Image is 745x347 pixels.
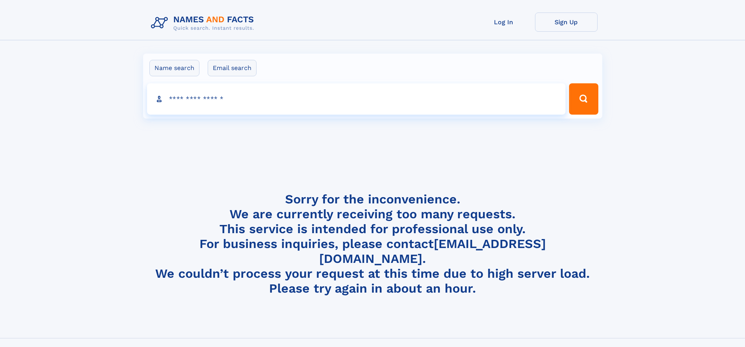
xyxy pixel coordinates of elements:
[147,83,566,115] input: search input
[569,83,598,115] button: Search Button
[208,60,257,76] label: Email search
[149,60,199,76] label: Name search
[148,13,260,34] img: Logo Names and Facts
[472,13,535,32] a: Log In
[319,236,546,266] a: [EMAIL_ADDRESS][DOMAIN_NAME]
[148,192,598,296] h4: Sorry for the inconvenience. We are currently receiving too many requests. This service is intend...
[535,13,598,32] a: Sign Up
